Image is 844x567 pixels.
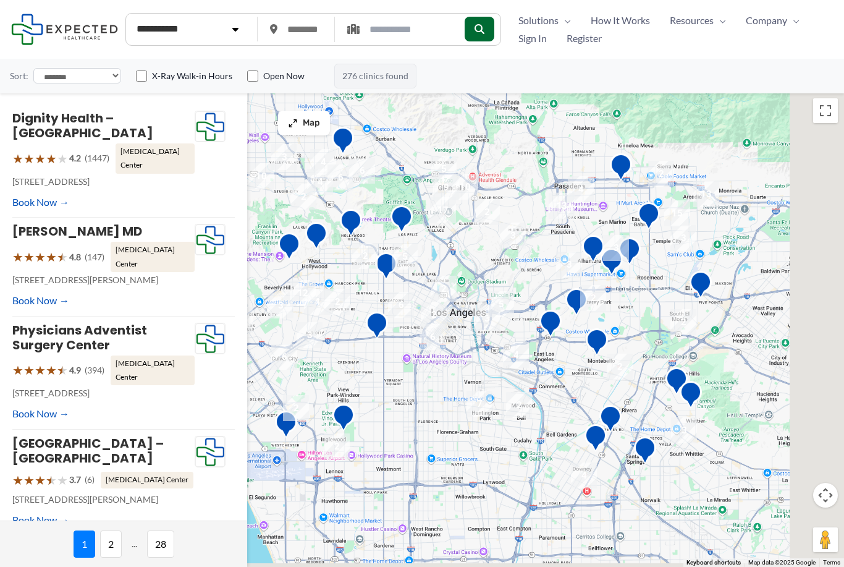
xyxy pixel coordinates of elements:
div: 2 [319,284,355,320]
div: 15 [659,195,695,231]
span: [MEDICAL_DATA] Center [111,356,195,386]
button: Toggle fullscreen view [813,98,838,123]
div: 4 [498,337,534,373]
span: Map [303,118,320,129]
div: Monterey Park Hospital AHMC [560,283,593,325]
span: [MEDICAL_DATA] Center [101,472,193,488]
div: 13 [544,188,580,224]
div: Pacific Medical Imaging [629,432,661,473]
div: 6 [383,287,419,323]
a: How It Works [581,11,660,30]
div: 3 [551,247,587,283]
span: Company [746,11,787,30]
div: 12 [285,275,321,311]
span: Menu Toggle [559,11,571,30]
span: 4.8 [69,249,81,265]
div: 4 [302,164,338,200]
div: 17 [425,192,461,228]
div: 2 [575,280,611,316]
span: Resources [670,11,714,30]
label: Open Now [263,70,305,82]
div: 5 [483,286,519,322]
div: Montebello Advanced Imaging [581,323,613,365]
span: ... [127,531,142,558]
span: ★ [46,147,57,170]
button: Map camera controls [813,483,838,508]
img: Expected Healthcare Logo [195,111,225,142]
a: Book Now [12,511,69,529]
img: Expected Healthcare Logo - side, dark font, small [11,14,118,45]
a: SolutionsMenu Toggle [509,11,581,30]
span: ★ [57,359,68,382]
div: Centrelake Imaging &#8211; El Monte [685,266,717,307]
button: Keyboard shortcuts [686,558,741,567]
div: 2 [285,179,321,215]
div: Mantro Mobile Imaging Llc [675,376,707,417]
div: 13 [688,176,724,212]
span: ★ [57,147,68,170]
span: ★ [35,147,46,170]
div: 4 [566,458,602,493]
div: 6 [415,319,450,355]
div: Belmont Village Senior Living Hollywood Hills [335,204,367,245]
span: (6) [85,472,95,488]
div: Western Convalescent Hospital [361,307,393,348]
span: Map data ©2025 Google [748,559,816,566]
span: Menu Toggle [787,11,800,30]
div: Montes Medical Group, Inc. [660,362,693,404]
div: 10 [243,158,279,194]
div: Pacific Medical Imaging [577,230,609,271]
div: 3 [266,139,302,175]
div: 2 [643,156,679,192]
span: 1 [74,531,95,558]
div: 3 [666,412,702,448]
p: [STREET_ADDRESS][PERSON_NAME] [12,492,195,508]
a: CompanyMenu Toggle [736,11,809,30]
span: ★ [23,359,35,382]
p: [STREET_ADDRESS][PERSON_NAME] [12,272,195,288]
p: [STREET_ADDRESS] [12,385,195,401]
div: 6 [323,160,358,195]
span: ★ [12,245,23,268]
span: ★ [57,245,68,268]
div: Downey MRI Center powered by RAYUS Radiology [580,419,612,461]
div: 4 [563,171,599,207]
span: ★ [35,359,46,382]
span: Register [567,29,602,48]
a: Book Now [12,193,69,211]
div: 2 [319,428,355,464]
a: ResourcesMenu Toggle [660,11,736,30]
div: Inglewood Advanced Imaging [327,399,360,440]
span: ★ [46,245,57,268]
span: ★ [12,359,23,382]
span: ★ [46,469,57,492]
span: 4.9 [69,362,81,378]
p: [STREET_ADDRESS] [12,174,195,190]
div: 3 [665,220,701,256]
a: [GEOGRAPHIC_DATA] – [GEOGRAPHIC_DATA] [12,435,164,467]
div: 2 [665,304,701,340]
span: Solutions [518,11,559,30]
div: 2 [501,387,537,423]
span: 276 clinics found [334,64,416,88]
span: 2 [100,531,122,558]
div: 9 [428,169,464,205]
span: Sign In [518,29,547,48]
div: 3 [495,218,531,254]
div: Edward R. Roybal Comprehensive Health Center [534,305,567,346]
span: (1447) [85,150,109,166]
div: 2 [469,194,505,230]
a: Physicians Adventist Surgery Center [12,322,147,354]
div: Green Light Imaging [594,400,627,441]
span: 28 [147,531,174,558]
div: 6 [266,339,302,375]
div: 2 [416,297,452,333]
div: Hd Diagnostic Imaging [386,200,418,242]
button: Map [278,111,330,135]
a: [PERSON_NAME] MD [12,223,142,240]
div: 2 [347,238,383,274]
span: ★ [46,359,57,382]
span: ★ [12,147,23,170]
span: ★ [12,469,23,492]
div: 2 [278,390,314,426]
